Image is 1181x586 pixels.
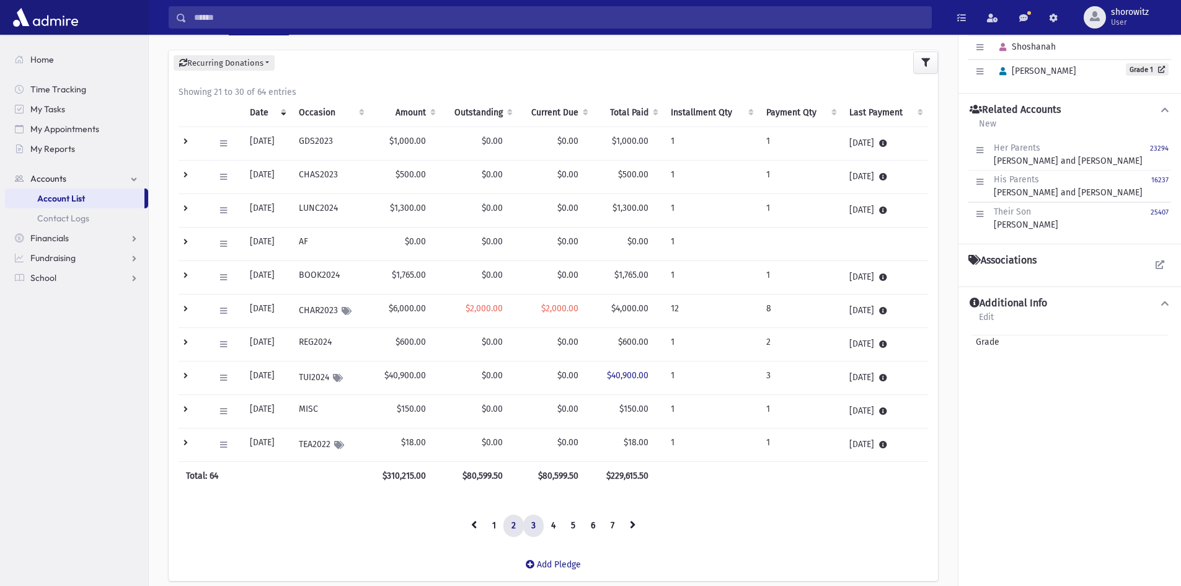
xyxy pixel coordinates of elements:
td: [DATE] [842,428,928,462]
small: 23294 [1150,144,1169,153]
th: Installment Qty: activate to sort column ascending [663,99,758,127]
td: [DATE] [242,362,291,395]
span: $0.00 [557,236,578,247]
td: [DATE] [842,161,928,194]
td: 8 [759,295,842,328]
td: [DATE] [242,228,291,261]
span: His Parents [994,174,1039,185]
div: Showing 21 to 30 of 64 entries [179,86,928,99]
span: $0.00 [557,404,578,414]
td: 1 [759,428,842,462]
th: Total: 64 [179,462,369,491]
span: [PERSON_NAME] [994,66,1076,76]
td: [DATE] [242,261,291,295]
a: 4 [543,515,564,537]
td: MISC [291,395,369,428]
span: Time Tracking [30,84,86,95]
span: $0.00 [482,437,503,448]
span: $0.00 [482,337,503,347]
a: Add Pledge [516,549,591,580]
span: $0.00 [482,404,503,414]
th: Occasion : activate to sort column ascending [291,99,369,127]
span: $0.00 [482,236,503,247]
td: 12 [663,295,758,328]
span: Account List [37,193,85,204]
span: $0.00 [482,169,503,180]
span: $0.00 [557,337,578,347]
td: CHAR2023 [291,295,369,328]
th: Current Due: activate to sort column ascending [518,99,593,127]
td: 1 [663,161,758,194]
a: Time Tracking [5,79,148,99]
th: Total Paid: activate to sort column ascending [593,99,663,127]
th: Date: activate to sort column ascending [242,99,291,127]
th: $80,599.50 [518,462,593,491]
td: [DATE] [842,395,928,428]
span: My Tasks [30,104,65,115]
span: shorowitz [1111,7,1149,17]
a: Edit [978,310,994,332]
td: 1 [759,194,842,228]
button: Additional Info [968,297,1171,310]
a: Account List [5,189,144,208]
td: 1 [663,362,758,395]
th: Amount: activate to sort column ascending [369,99,441,127]
td: $0.00 [369,228,441,261]
span: $2,000.00 [541,303,578,314]
span: Fundraising [30,252,76,264]
span: Accounts [30,173,66,184]
td: REG2024 [291,328,369,362]
td: CHAS2023 [291,161,369,194]
span: Grade [971,335,999,348]
td: [DATE] [842,328,928,362]
td: [DATE] [242,295,291,328]
button: Recurring Donations [174,55,275,71]
td: $6,000.00 [369,295,441,328]
td: 1 [663,395,758,428]
td: LUNC2024 [291,194,369,228]
td: [DATE] [842,362,928,395]
a: 6 [583,515,603,537]
td: $150.00 [369,395,441,428]
td: [DATE] [242,194,291,228]
td: 1 [663,127,758,161]
span: $0.00 [482,270,503,280]
h4: Related Accounts [970,104,1061,117]
span: School [30,272,56,283]
a: Accounts [5,169,148,189]
a: 23294 [1150,141,1169,167]
span: $0.00 [557,370,578,381]
span: $0.00 [627,236,648,247]
span: User [1111,17,1149,27]
td: 1 [759,395,842,428]
span: Home [30,54,54,65]
div: [PERSON_NAME] and [PERSON_NAME] [994,173,1143,199]
img: AdmirePro [10,5,81,30]
td: [DATE] [242,428,291,462]
span: $1,765.00 [614,270,648,280]
a: 1 [484,515,504,537]
span: $18.00 [624,437,648,448]
span: $1,300.00 [613,203,648,213]
span: Their Son [994,206,1031,217]
td: 1 [663,328,758,362]
span: $4,000.00 [611,303,648,314]
span: My Appointments [30,123,99,135]
span: Contact Logs [37,213,89,224]
input: Search [187,6,931,29]
small: 25407 [1151,208,1169,216]
a: 3 [523,515,544,537]
a: 5 [563,515,583,537]
a: Financials [5,228,148,248]
td: [DATE] [242,328,291,362]
a: My Appointments [5,119,148,139]
small: 16237 [1151,176,1169,184]
a: Fundraising [5,248,148,268]
span: Shoshanah [994,42,1056,52]
a: 2 [503,515,524,537]
td: GDS2023 [291,127,369,161]
td: [DATE] [842,127,928,161]
td: 2 [759,328,842,362]
td: 1 [759,161,842,194]
td: [DATE] [842,295,928,328]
